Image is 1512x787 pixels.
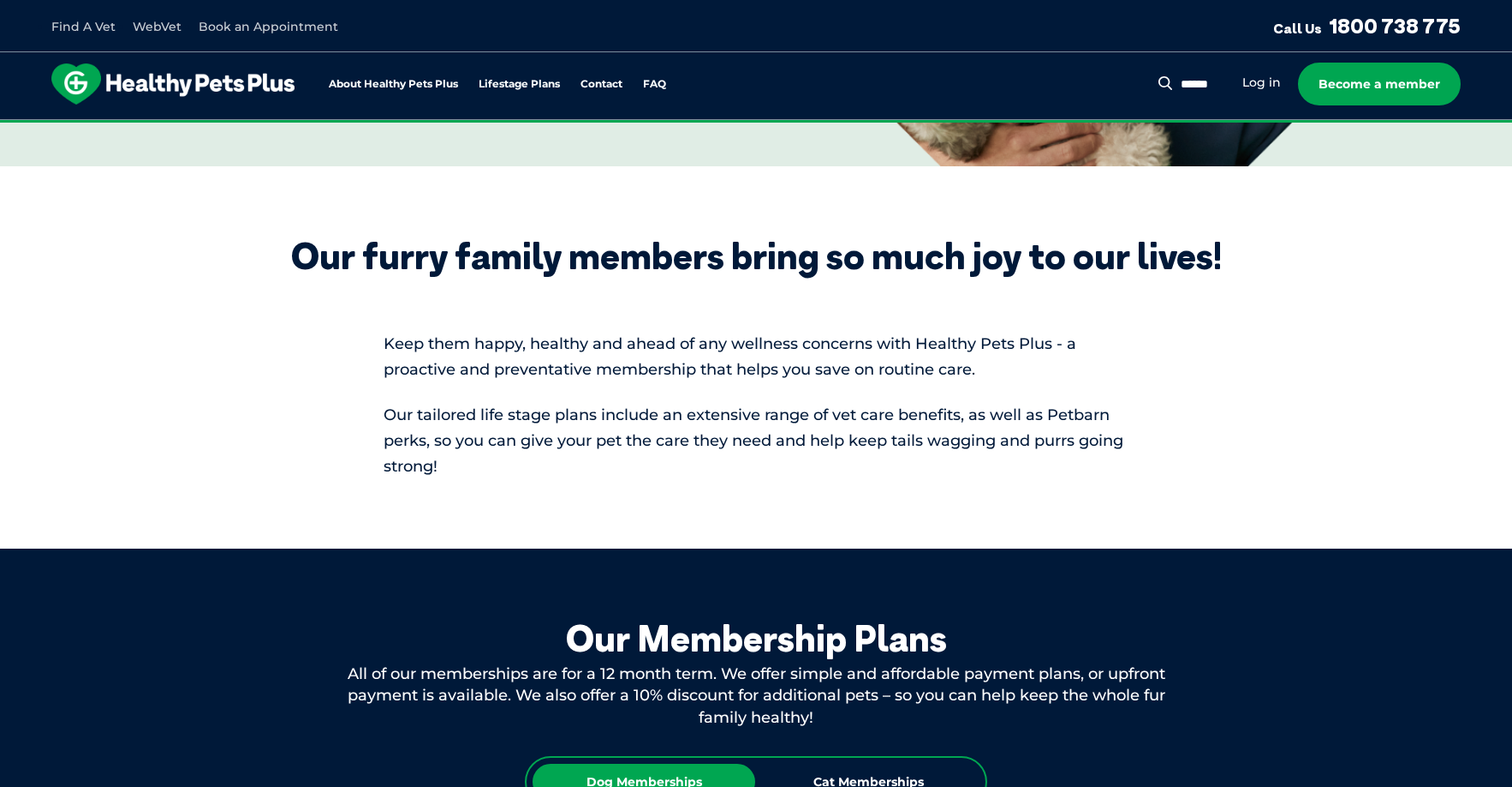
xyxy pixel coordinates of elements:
a: Book an Appointment [199,19,338,34]
span: Call Us [1273,20,1322,37]
a: Call Us1800 738 775 [1273,13,1461,39]
div: Our furry family members bring so much joy to our lives! [291,235,1222,278]
a: WebVet [133,19,182,34]
a: Find A Vet [51,19,116,34]
button: Search [1155,75,1176,92]
a: About Healthy Pets Plus [329,79,458,90]
a: Become a member [1298,63,1461,105]
span: Proactive, preventative wellness program designed to keep your pet healthier and happier for longer [437,120,1076,135]
img: hpp-logo [51,63,295,105]
span: Keep them happy, healthy and ahead of any wellness concerns with Healthy Pets Plus - a proactive ... [384,334,1076,379]
div: All of our memberships are for a 12 month term. We offer simple and affordable payment plans, or ... [328,664,1184,729]
a: FAQ [643,79,666,90]
a: Lifestage Plans [479,79,560,90]
a: Log in [1242,75,1281,91]
span: Our tailored life stage plans include an extensive range of vet care benefits, as well as Petbarn... [384,406,1123,476]
div: Our Membership Plans [328,617,1184,660]
a: Contact [580,79,622,90]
